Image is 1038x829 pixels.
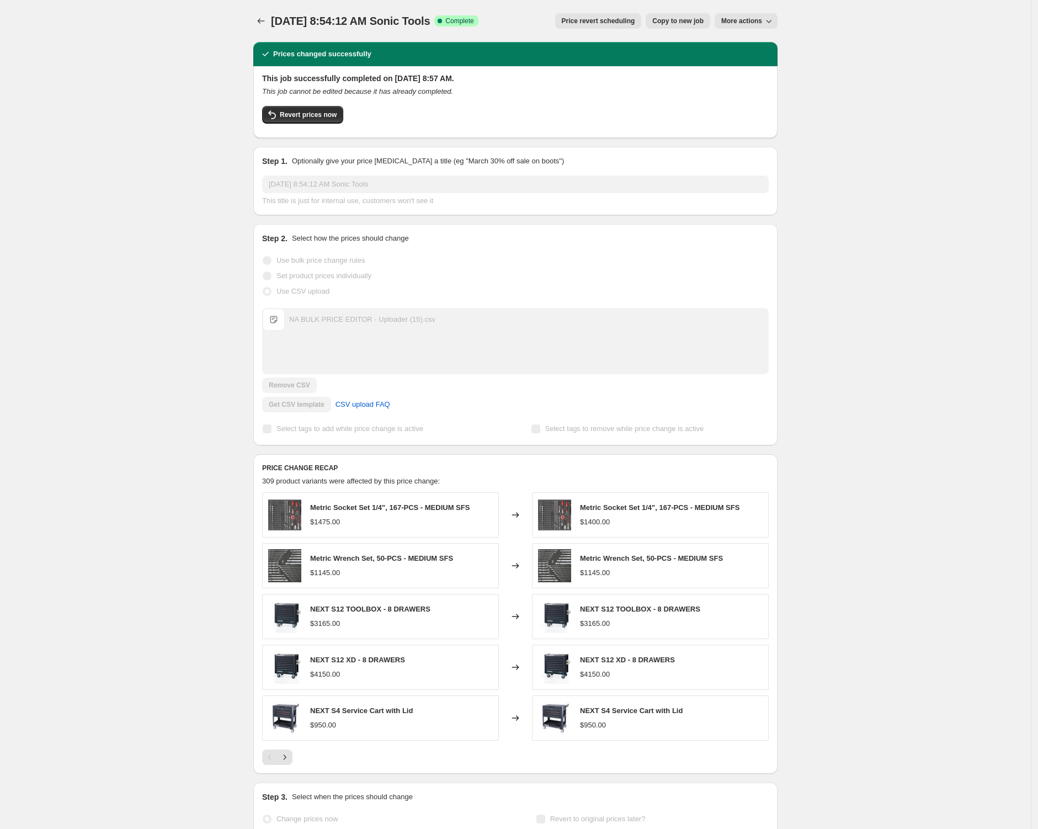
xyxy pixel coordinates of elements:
[580,720,606,731] div: $950.00
[580,503,739,512] span: Metric Socket Set 1/4", 167-PCS - MEDIUM SFS
[580,656,675,664] span: NEXT S12 XD - 8 DRAWERS
[268,600,301,633] img: S12_dicht__22705.1674604416.1280.1280-1_80x.jpg
[262,176,769,193] input: 30% off holiday sale
[646,13,710,29] button: Copy to new job
[580,517,610,528] div: $1400.00
[262,464,769,472] h6: PRICE CHANGE RECAP
[562,17,635,25] span: Price revert scheduling
[292,233,409,244] p: Select how the prices should change
[276,287,329,295] span: Use CSV upload
[277,750,292,765] button: Next
[538,702,571,735] img: Product-SonicCartNEXT-1_80x.jpg
[310,503,470,512] span: Metric Socket Set 1/4", 167-PCS - MEDIUM SFS
[538,498,571,532] img: 116701__52805.1697581751.1280.1280_80x.jpg
[721,17,762,25] span: More actions
[276,272,371,280] span: Set product prices individually
[262,477,440,485] span: 309 product variants were affected by this price change:
[310,618,340,629] div: $3165.00
[336,399,390,410] span: CSV upload FAQ
[276,256,365,264] span: Use bulk price change rules
[715,13,778,29] button: More actions
[280,110,337,119] span: Revert prices now
[273,49,371,60] h2: Prices changed successfully
[268,651,301,684] img: S12XD_dicht__30884.1674605753.1280.1280-1_80x.jpg
[580,554,723,562] span: Metric Wrench Set, 50-PCS - MEDIUM SFS
[580,706,683,715] span: NEXT S4 Service Cart with Lid
[580,669,610,680] div: $4150.00
[262,791,288,803] h2: Step 3.
[262,87,453,95] i: This job cannot be edited because it has already completed.
[268,498,301,532] img: 116701__52805.1697581751.1280.1280_80x.jpg
[538,549,571,582] img: 605001__44152.1588705494.1280.1280-1_80x.jpg
[310,656,405,664] span: NEXT S12 XD - 8 DRAWERS
[580,605,700,613] span: NEXT S12 TOOLBOX - 8 DRAWERS
[538,651,571,684] img: S12XD_dicht__30884.1674605753.1280.1280-1_80x.jpg
[276,424,423,433] span: Select tags to add while price change is active
[268,702,301,735] img: Product-SonicCartNEXT-1_80x.jpg
[538,600,571,633] img: S12_dicht__22705.1674604416.1280.1280-1_80x.jpg
[292,156,564,167] p: Optionally give your price [MEDICAL_DATA] a title (eg "March 30% off sale on boots")
[310,554,453,562] span: Metric Wrench Set, 50-PCS - MEDIUM SFS
[268,549,301,582] img: 605001__44152.1588705494.1280.1280-1_80x.jpg
[289,314,435,325] div: NA BULK PRICE EDITOR - Uploader (15).csv
[310,720,336,731] div: $950.00
[555,13,642,29] button: Price revert scheduling
[545,424,704,433] span: Select tags to remove while price change is active
[276,815,338,823] span: Change prices now
[310,517,340,528] div: $1475.00
[329,396,397,413] a: CSV upload FAQ
[262,750,292,765] nav: Pagination
[310,567,340,578] div: $1145.00
[310,706,413,715] span: NEXT S4 Service Cart with Lid
[262,156,288,167] h2: Step 1.
[262,106,343,124] button: Revert prices now
[262,196,433,205] span: This title is just for internal use, customers won't see it
[292,791,413,803] p: Select when the prices should change
[580,618,610,629] div: $3165.00
[580,567,610,578] div: $1145.00
[262,73,769,84] h2: This job successfully completed on [DATE] 8:57 AM.
[271,15,430,27] span: [DATE] 8:54:12 AM Sonic Tools
[550,815,646,823] span: Revert to original prices later?
[262,233,288,244] h2: Step 2.
[253,13,269,29] button: Price change jobs
[652,17,704,25] span: Copy to new job
[445,17,473,25] span: Complete
[310,605,430,613] span: NEXT S12 TOOLBOX - 8 DRAWERS
[310,669,340,680] div: $4150.00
